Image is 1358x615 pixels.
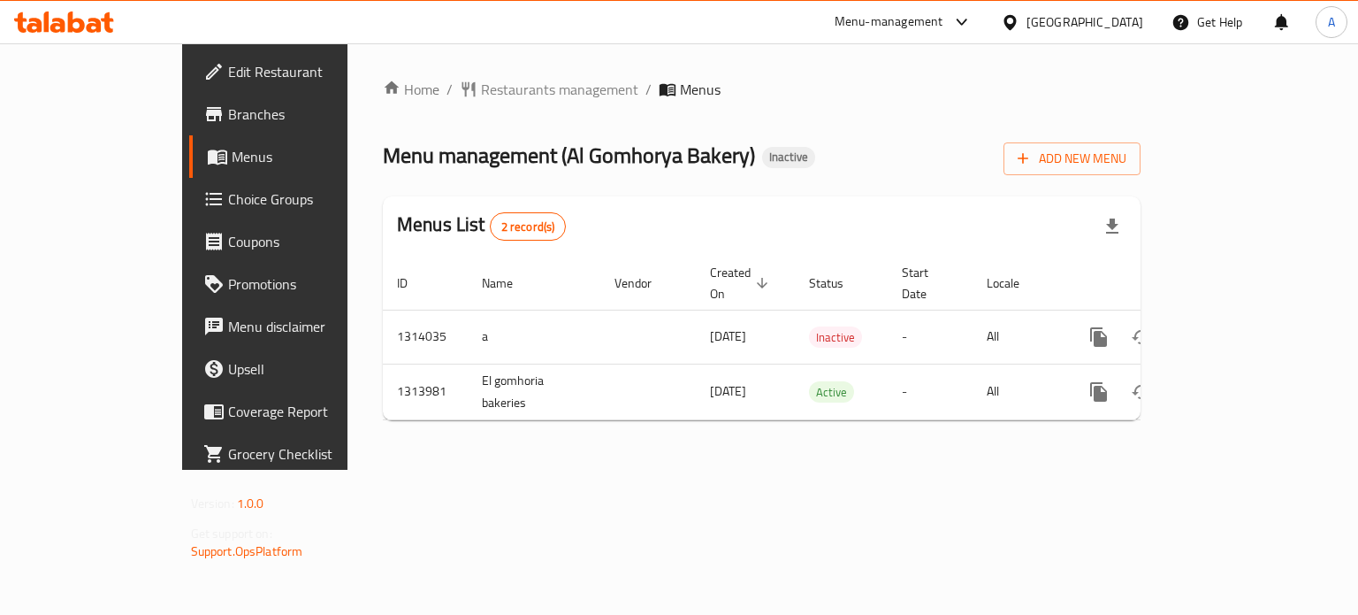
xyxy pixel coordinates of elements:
[397,211,566,241] h2: Menus List
[1120,371,1163,413] button: Change Status
[835,12,943,33] div: Menu-management
[710,380,746,403] span: [DATE]
[189,433,409,475] a: Grocery Checklist
[228,316,395,337] span: Menu disclaimer
[237,492,264,515] span: 1.0.0
[809,273,866,294] span: Status
[710,325,746,348] span: [DATE]
[383,257,1262,420] table: enhanced table
[809,382,854,403] span: Active
[383,364,468,419] td: 1313981
[490,212,567,241] div: Total records count
[1091,205,1133,248] div: Export file
[482,273,536,294] span: Name
[1064,257,1262,311] th: Actions
[491,219,566,235] span: 2 record(s)
[888,364,973,419] td: -
[1078,316,1120,358] button: more
[809,327,862,348] div: Inactive
[191,522,272,545] span: Get support on:
[614,273,675,294] span: Vendor
[232,146,395,167] span: Menus
[228,188,395,210] span: Choice Groups
[1018,148,1126,170] span: Add New Menu
[189,305,409,348] a: Menu disclaimer
[987,273,1042,294] span: Locale
[189,263,409,305] a: Promotions
[228,104,395,125] span: Branches
[228,401,395,422] span: Coverage Report
[189,220,409,263] a: Coupons
[809,381,854,403] div: Active
[189,50,409,93] a: Edit Restaurant
[973,364,1064,419] td: All
[383,135,755,175] span: Menu management ( Al Gomhorya Bakery )
[888,310,973,364] td: -
[1003,142,1141,175] button: Add New Menu
[809,327,862,348] span: Inactive
[902,262,951,304] span: Start Date
[460,79,638,100] a: Restaurants management
[228,443,395,465] span: Grocery Checklist
[762,150,815,165] span: Inactive
[191,492,234,515] span: Version:
[383,79,439,100] a: Home
[481,79,638,100] span: Restaurants management
[189,348,409,390] a: Upsell
[1026,12,1143,32] div: [GEOGRAPHIC_DATA]
[228,61,395,82] span: Edit Restaurant
[397,273,431,294] span: ID
[446,79,453,100] li: /
[191,540,303,563] a: Support.OpsPlatform
[1328,12,1335,32] span: A
[468,310,600,364] td: a
[1120,316,1163,358] button: Change Status
[189,178,409,220] a: Choice Groups
[189,93,409,135] a: Branches
[228,273,395,295] span: Promotions
[228,358,395,380] span: Upsell
[468,364,600,419] td: El gomhoria bakeries
[973,310,1064,364] td: All
[383,79,1141,100] nav: breadcrumb
[189,390,409,433] a: Coverage Report
[680,79,721,100] span: Menus
[710,262,774,304] span: Created On
[1078,371,1120,413] button: more
[762,147,815,168] div: Inactive
[645,79,652,100] li: /
[228,231,395,252] span: Coupons
[189,135,409,178] a: Menus
[383,310,468,364] td: 1314035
